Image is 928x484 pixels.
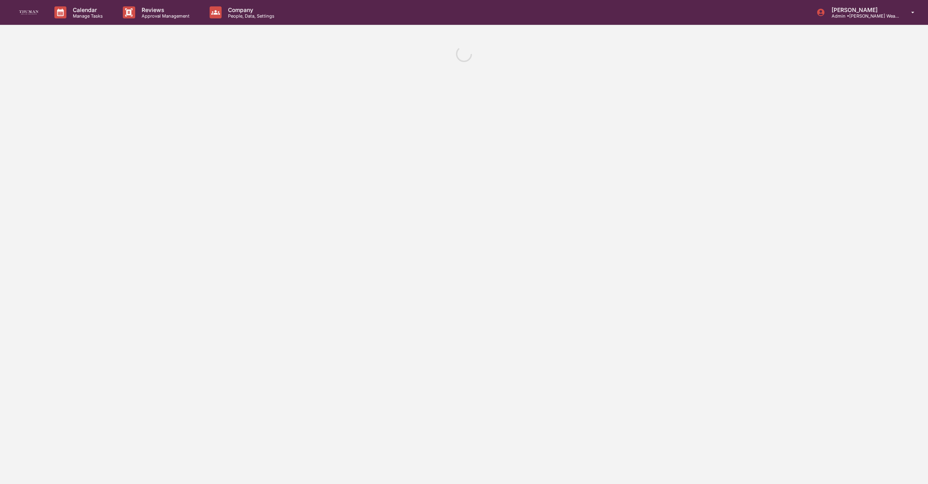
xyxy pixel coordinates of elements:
p: Approval Management [135,13,194,19]
p: Company [222,6,278,13]
p: Manage Tasks [66,13,107,19]
p: People, Data, Settings [222,13,278,19]
p: Calendar [66,6,107,13]
img: logo [19,10,38,15]
p: Reviews [135,6,194,13]
p: [PERSON_NAME] [825,6,900,13]
p: Admin • [PERSON_NAME] Wealth [825,13,900,19]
